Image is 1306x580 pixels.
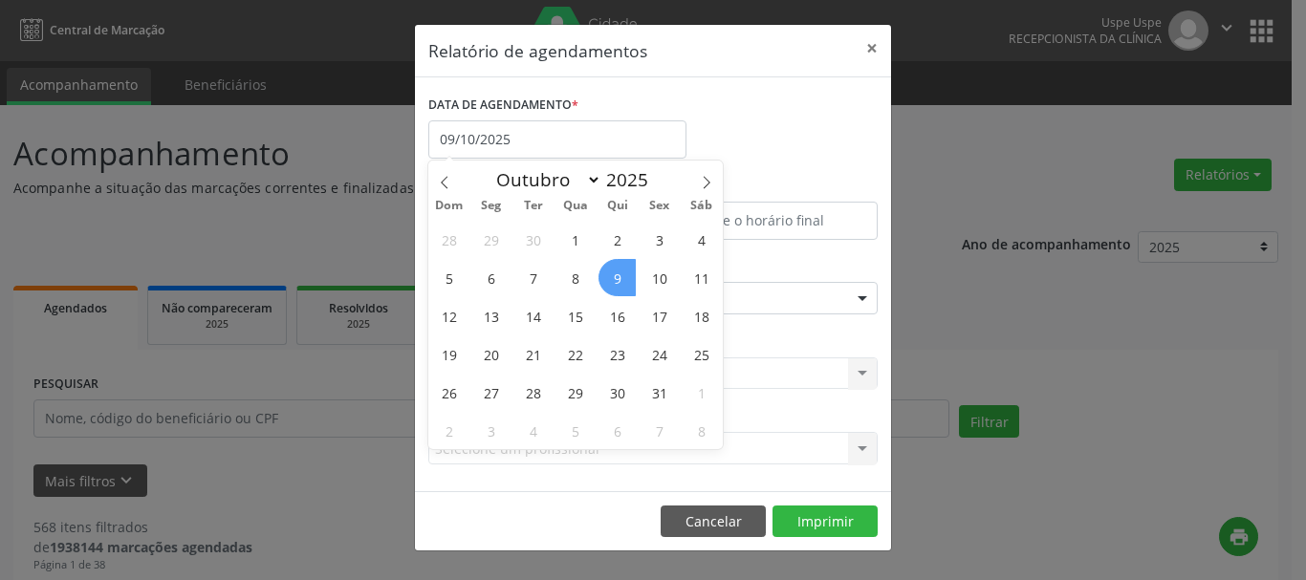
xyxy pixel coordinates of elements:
[601,167,664,192] input: Year
[487,166,601,193] select: Month
[472,412,510,449] span: Novembro 3, 2025
[472,259,510,296] span: Outubro 6, 2025
[512,200,555,212] span: Ter
[599,259,636,296] span: Outubro 9, 2025
[556,374,594,411] span: Outubro 29, 2025
[658,202,878,240] input: Selecione o horário final
[428,91,578,120] label: DATA DE AGENDAMENTO
[556,297,594,334] span: Outubro 15, 2025
[556,412,594,449] span: Novembro 5, 2025
[430,374,468,411] span: Outubro 26, 2025
[683,297,720,334] span: Outubro 18, 2025
[472,297,510,334] span: Outubro 13, 2025
[514,412,552,449] span: Novembro 4, 2025
[599,374,636,411] span: Outubro 30, 2025
[641,297,678,334] span: Outubro 17, 2025
[514,335,552,373] span: Outubro 21, 2025
[428,38,647,63] h5: Relatório de agendamentos
[430,259,468,296] span: Outubro 5, 2025
[470,200,512,212] span: Seg
[853,25,891,72] button: Close
[641,335,678,373] span: Outubro 24, 2025
[556,335,594,373] span: Outubro 22, 2025
[599,297,636,334] span: Outubro 16, 2025
[430,297,468,334] span: Outubro 12, 2025
[472,335,510,373] span: Outubro 20, 2025
[430,335,468,373] span: Outubro 19, 2025
[472,221,510,258] span: Setembro 29, 2025
[514,221,552,258] span: Setembro 30, 2025
[430,221,468,258] span: Setembro 28, 2025
[683,412,720,449] span: Novembro 8, 2025
[514,297,552,334] span: Outubro 14, 2025
[658,172,878,202] label: ATÉ
[556,221,594,258] span: Outubro 1, 2025
[472,374,510,411] span: Outubro 27, 2025
[683,335,720,373] span: Outubro 25, 2025
[599,412,636,449] span: Novembro 6, 2025
[641,259,678,296] span: Outubro 10, 2025
[683,374,720,411] span: Novembro 1, 2025
[641,374,678,411] span: Outubro 31, 2025
[430,412,468,449] span: Novembro 2, 2025
[681,200,723,212] span: Sáb
[641,412,678,449] span: Novembro 7, 2025
[773,505,878,538] button: Imprimir
[641,221,678,258] span: Outubro 3, 2025
[555,200,597,212] span: Qua
[639,200,681,212] span: Sex
[428,120,686,159] input: Selecione uma data ou intervalo
[428,200,470,212] span: Dom
[597,200,639,212] span: Qui
[556,259,594,296] span: Outubro 8, 2025
[514,259,552,296] span: Outubro 7, 2025
[661,505,766,538] button: Cancelar
[683,221,720,258] span: Outubro 4, 2025
[683,259,720,296] span: Outubro 11, 2025
[599,221,636,258] span: Outubro 2, 2025
[514,374,552,411] span: Outubro 28, 2025
[599,335,636,373] span: Outubro 23, 2025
